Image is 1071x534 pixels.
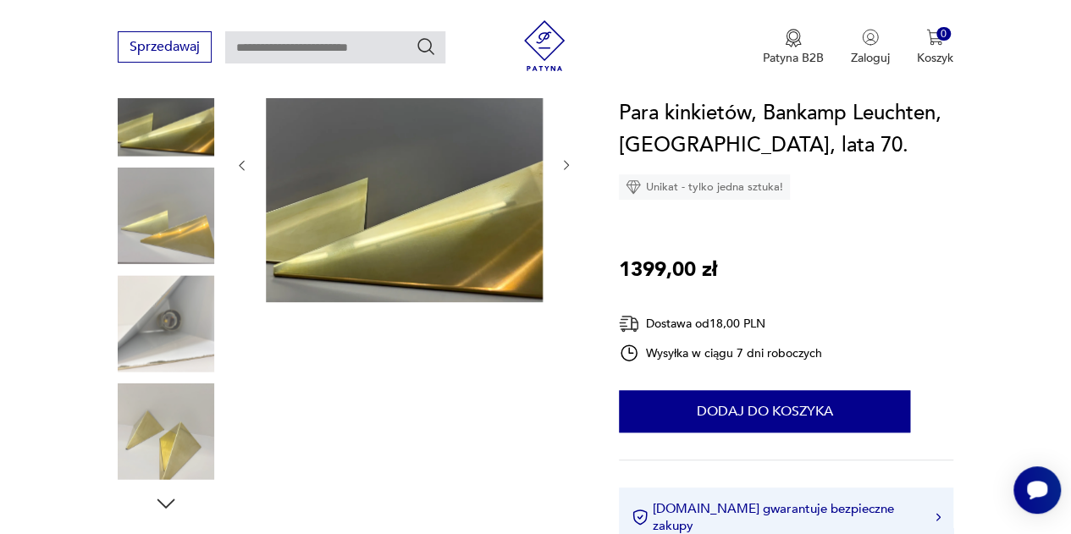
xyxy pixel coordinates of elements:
[619,97,953,162] h1: Para kinkietów, Bankamp Leuchten, [GEOGRAPHIC_DATA], lata 70.
[917,50,953,66] p: Koszyk
[851,50,890,66] p: Zaloguj
[926,29,943,46] img: Ikona koszyka
[936,513,941,521] img: Ikona strzałki w prawo
[851,29,890,66] button: Zaloguj
[619,390,910,432] button: Dodaj do koszyka
[763,50,824,66] p: Patyna B2B
[118,275,214,372] img: Zdjęcie produktu Para kinkietów, Bankamp Leuchten, Niemcy, lata 70.
[118,59,214,156] img: Zdjęcie produktu Para kinkietów, Bankamp Leuchten, Niemcy, lata 70.
[118,42,212,54] a: Sprzedawaj
[416,36,436,57] button: Szukaj
[619,174,790,200] div: Unikat - tylko jedna sztuka!
[619,254,717,286] p: 1399,00 zł
[1013,466,1061,514] iframe: Smartsupp widget button
[626,179,641,195] img: Ikona diamentu
[619,313,639,334] img: Ikona dostawy
[619,313,822,334] div: Dostawa od 18,00 PLN
[763,29,824,66] a: Ikona medaluPatyna B2B
[519,20,570,71] img: Patyna - sklep z meblami i dekoracjami vintage
[266,25,543,302] img: Zdjęcie produktu Para kinkietów, Bankamp Leuchten, Niemcy, lata 70.
[118,31,212,63] button: Sprzedawaj
[785,29,802,47] img: Ikona medalu
[632,500,941,534] button: [DOMAIN_NAME] gwarantuje bezpieczne zakupy
[862,29,879,46] img: Ikonka użytkownika
[118,168,214,264] img: Zdjęcie produktu Para kinkietów, Bankamp Leuchten, Niemcy, lata 70.
[917,29,953,66] button: 0Koszyk
[619,343,822,363] div: Wysyłka w ciągu 7 dni roboczych
[118,383,214,480] img: Zdjęcie produktu Para kinkietów, Bankamp Leuchten, Niemcy, lata 70.
[763,29,824,66] button: Patyna B2B
[632,509,649,526] img: Ikona certyfikatu
[936,27,951,41] div: 0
